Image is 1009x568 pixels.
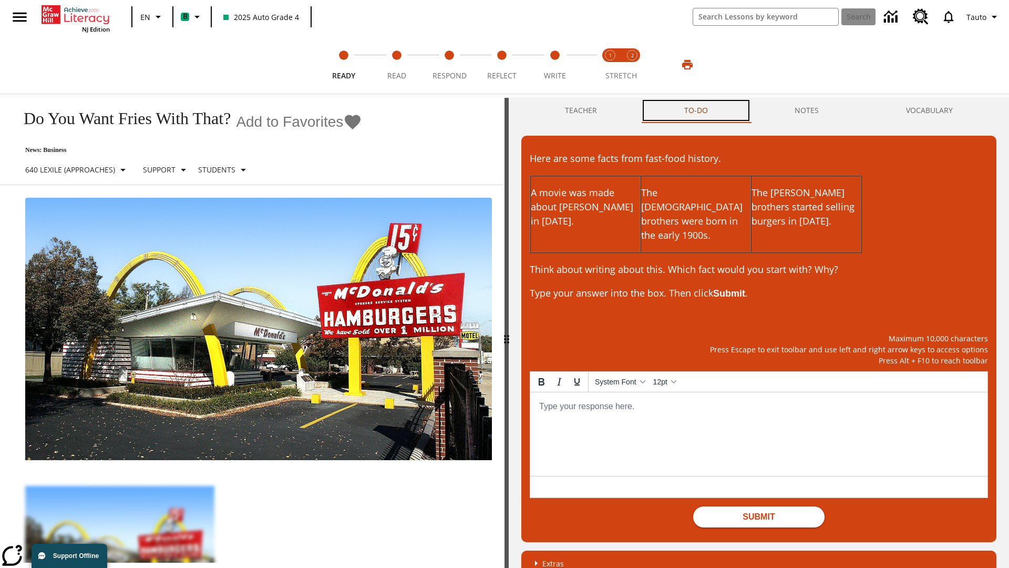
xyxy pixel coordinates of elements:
[568,373,586,391] button: Underline
[544,70,566,80] span: Write
[693,506,825,528] button: Submit
[605,70,637,80] span: STRETCH
[223,12,299,23] span: 2025 Auto Grade 4
[617,36,647,94] button: Stretch Respond step 2 of 2
[198,164,235,175] p: Students
[550,373,568,391] button: Italic
[332,70,355,80] span: Ready
[419,36,480,94] button: Respond step 3 of 5
[177,7,208,26] button: Boost Class color is mint green. Change class color
[751,186,861,228] p: The [PERSON_NAME] brothers started selling burgers in [DATE].
[530,355,988,366] p: Press Alt + F10 to reach toolbar
[366,36,427,94] button: Read step 2 of 5
[140,12,150,23] span: EN
[524,36,585,94] button: Write step 5 of 5
[641,98,751,123] button: TO-DO
[487,70,517,80] span: Reflect
[521,98,641,123] button: Teacher
[143,164,176,175] p: Support
[236,114,343,130] span: Add to Favorites
[713,288,745,299] strong: Submit
[693,8,838,25] input: search field
[139,160,194,179] button: Scaffolds, Support
[32,544,107,568] button: Support Offline
[907,3,935,31] a: Resource Center, Will open in new tab
[471,36,532,94] button: Reflect step 4 of 5
[504,98,509,568] div: Press Enter or Spacebar and then press right and left arrow keys to move the slider
[595,36,625,94] button: Stretch Read step 1 of 2
[609,52,612,59] text: 1
[530,392,987,476] iframe: Rich Text Area. Press ALT-0 for help.
[387,70,406,80] span: Read
[649,373,680,391] button: Font sizes
[530,344,988,355] p: Press Escape to exit toolbar and use left and right arrow keys to access options
[530,286,988,301] p: Type your answer into the box. Then click .
[13,146,362,154] p: News: Business
[194,160,254,179] button: Select Student
[236,113,362,131] button: Add to Favorites - Do You Want Fries With That?
[532,373,550,391] button: Bold
[25,164,115,175] p: 640 Lexile (Approaches)
[966,12,986,23] span: Tauto
[13,109,231,128] h1: Do You Want Fries With That?
[25,198,492,461] img: One of the first McDonald's stores, with the iconic red sign and golden arches.
[53,552,99,560] span: Support Offline
[530,151,988,166] p: Here are some facts from fast-food history.
[595,378,636,386] span: System Font
[531,186,640,228] p: A movie was made about [PERSON_NAME] in [DATE].
[962,7,1005,26] button: Profile/Settings
[183,10,188,23] span: B
[631,52,634,59] text: 2
[509,98,1009,568] div: activity
[935,3,962,31] a: Notifications
[530,333,988,344] p: Maximum 10,000 characters
[4,2,35,33] button: Open side menu
[530,262,988,277] p: Think about writing about this. Which fact would you start with? Why?
[591,373,649,391] button: Fonts
[42,3,110,33] div: Home
[313,36,374,94] button: Ready step 1 of 5
[433,70,467,80] span: Respond
[862,98,996,123] button: VOCABULARY
[82,25,110,33] span: NJ Edition
[641,186,750,242] p: The [DEMOGRAPHIC_DATA] brothers were born in the early 1900s.
[136,7,169,26] button: Language: EN, Select a language
[671,55,704,74] button: Print
[878,3,907,32] a: Data Center
[653,378,667,386] span: 12pt
[751,98,863,123] button: NOTES
[521,98,996,123] div: Instructional Panel Tabs
[21,160,133,179] button: Select Lexile, 640 Lexile (Approaches)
